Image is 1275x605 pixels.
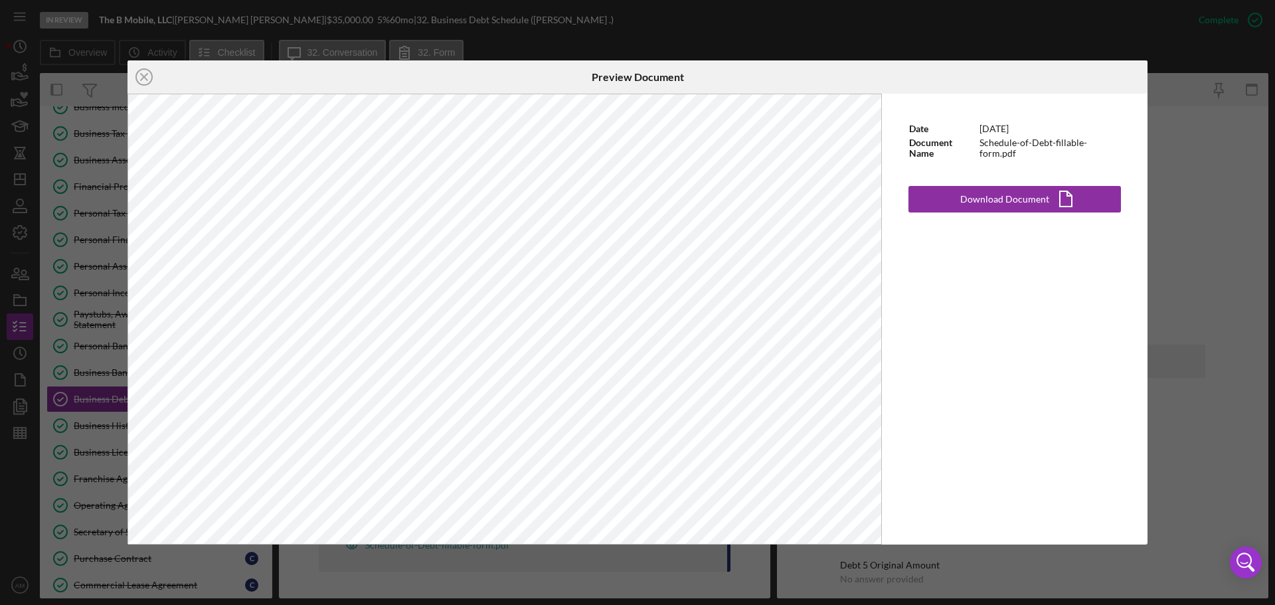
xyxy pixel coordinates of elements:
td: Schedule-of-Debt-fillable-form.pdf [979,137,1121,159]
b: Date [909,123,928,134]
h6: Preview Document [592,71,684,83]
div: Open Intercom Messenger [1230,547,1262,578]
div: Download Document [960,186,1049,213]
b: Document Name [909,137,952,159]
td: [DATE] [979,120,1121,137]
button: Download Document [908,186,1121,213]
